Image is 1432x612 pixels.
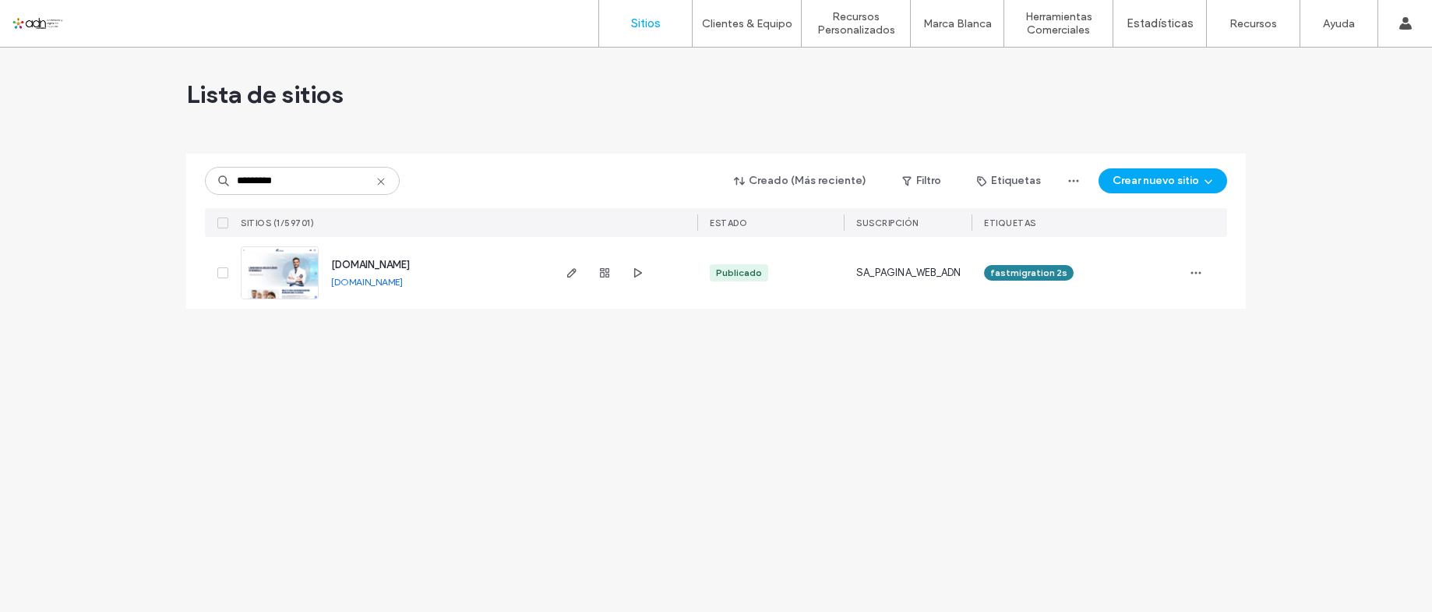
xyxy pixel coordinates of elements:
[856,218,919,228] span: Suscripción
[331,259,410,271] a: [DOMAIN_NAME]
[990,266,1067,280] span: fastmigration 2s
[1099,168,1227,193] button: Crear nuevo sitio
[856,265,961,281] span: SA_PAGINA_WEB_ADN
[802,10,910,37] label: Recursos Personalizados
[721,168,880,193] button: Creado (Más reciente)
[1127,16,1194,30] label: Estadísticas
[984,218,1036,228] span: ETIQUETAS
[186,79,344,110] span: Lista de sitios
[963,168,1055,193] button: Etiquetas
[1229,17,1277,30] label: Recursos
[331,276,403,288] a: [DOMAIN_NAME]
[710,218,747,228] span: ESTADO
[241,218,314,228] span: SITIOS (1/59701)
[702,17,792,30] label: Clientes & Equipo
[1323,17,1355,30] label: Ayuda
[1004,10,1113,37] label: Herramientas Comerciales
[887,168,957,193] button: Filtro
[716,266,762,280] div: Publicado
[631,16,661,30] label: Sitios
[923,17,992,30] label: Marca Blanca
